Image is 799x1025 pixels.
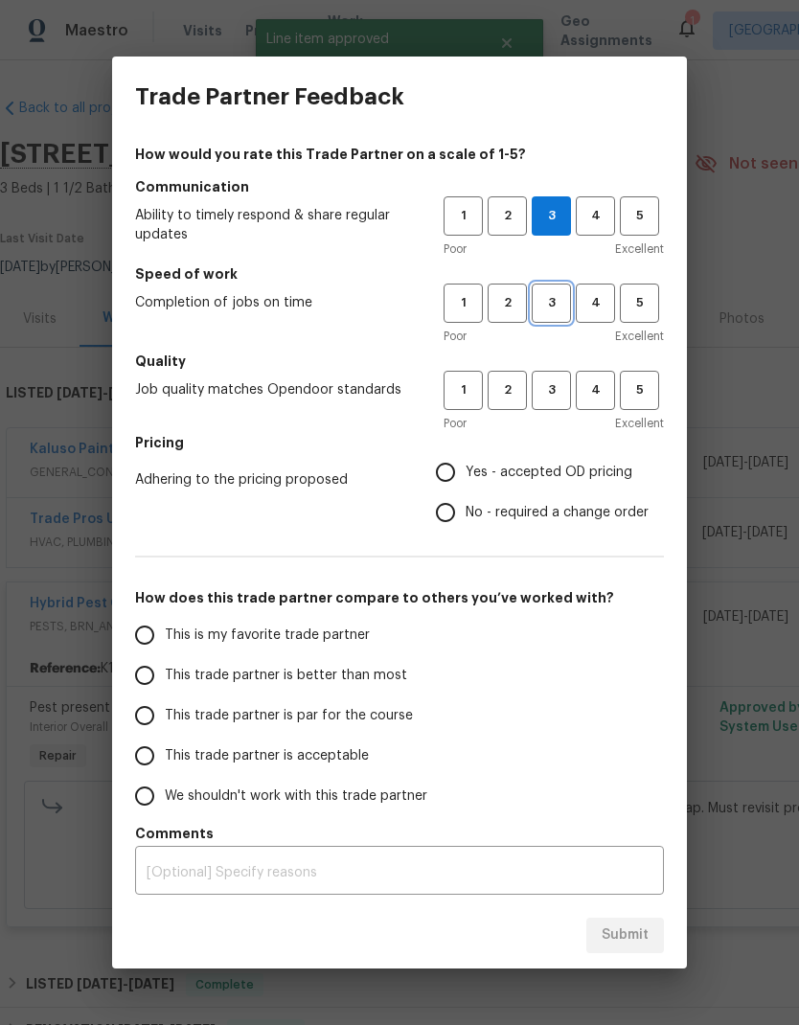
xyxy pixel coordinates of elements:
span: Job quality matches Opendoor standards [135,380,413,399]
div: How does this trade partner compare to others you’ve worked with? [135,615,664,816]
button: 2 [488,196,527,236]
h5: How does this trade partner compare to others you’ve worked with? [135,588,664,607]
button: 2 [488,371,527,410]
h5: Pricing [135,433,664,452]
button: 5 [620,196,659,236]
span: 4 [578,292,613,314]
span: This trade partner is acceptable [165,746,369,766]
div: Pricing [436,452,664,533]
span: 1 [445,205,481,227]
span: No - required a change order [466,503,649,523]
span: 4 [578,205,613,227]
span: Excellent [615,239,664,259]
button: 4 [576,284,615,323]
span: Poor [444,414,467,433]
span: Completion of jobs on time [135,293,413,312]
span: 3 [534,292,569,314]
button: 2 [488,284,527,323]
span: 5 [622,205,657,227]
button: 1 [444,196,483,236]
button: 3 [532,196,571,236]
span: 3 [534,379,569,401]
span: Excellent [615,327,664,346]
span: Excellent [615,414,664,433]
span: 4 [578,379,613,401]
span: Ability to timely respond & share regular updates [135,206,413,244]
span: 3 [533,205,570,227]
span: 5 [622,292,657,314]
h5: Speed of work [135,264,664,284]
span: 2 [490,205,525,227]
h5: Communication [135,177,664,196]
button: 5 [620,371,659,410]
span: Yes - accepted OD pricing [466,463,632,483]
span: Poor [444,327,467,346]
button: 3 [532,371,571,410]
span: This trade partner is par for the course [165,706,413,726]
button: 1 [444,371,483,410]
span: We shouldn't work with this trade partner [165,786,427,807]
button: 4 [576,371,615,410]
span: 2 [490,292,525,314]
h4: How would you rate this Trade Partner on a scale of 1-5? [135,145,664,164]
button: 4 [576,196,615,236]
h5: Quality [135,352,664,371]
span: 2 [490,379,525,401]
span: 1 [445,292,481,314]
span: This is my favorite trade partner [165,626,370,646]
span: 5 [622,379,657,401]
span: Poor [444,239,467,259]
span: Adhering to the pricing proposed [135,470,405,490]
h3: Trade Partner Feedback [135,83,404,110]
span: This trade partner is better than most [165,666,407,686]
h5: Comments [135,824,664,843]
button: 3 [532,284,571,323]
button: 5 [620,284,659,323]
span: 1 [445,379,481,401]
button: 1 [444,284,483,323]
